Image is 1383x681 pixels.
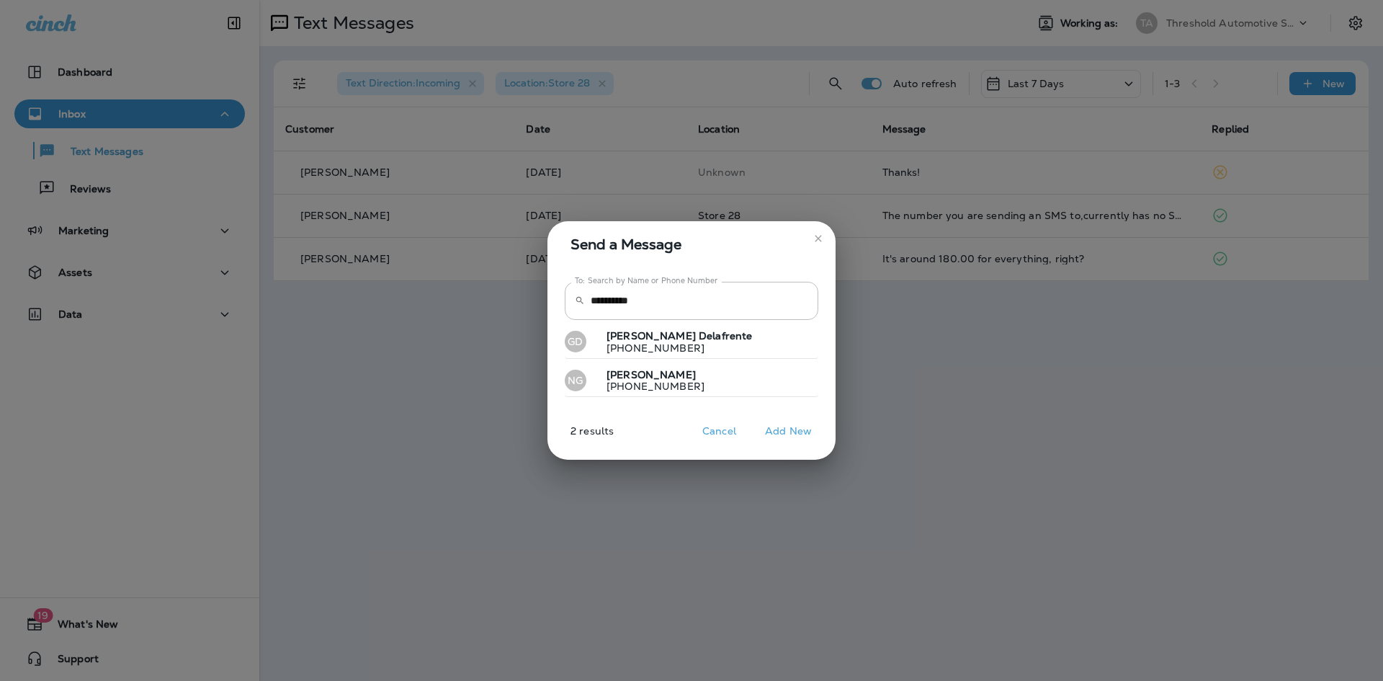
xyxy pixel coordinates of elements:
p: [PHONE_NUMBER] [595,380,704,392]
div: GD [565,331,586,352]
span: [PERSON_NAME] [607,329,696,342]
button: Add New [758,420,819,442]
span: Delafrente [699,329,752,342]
button: NG [PERSON_NAME][PHONE_NUMBER] [565,365,818,398]
div: NG [565,370,586,391]
button: close [807,227,830,250]
button: GD[PERSON_NAME] Delafrente[PHONE_NUMBER] [565,326,818,359]
p: 2 results [542,425,614,448]
span: Send a Message [570,233,818,256]
span: [PERSON_NAME] [607,368,696,381]
label: To: Search by Name or Phone Number [575,275,718,286]
button: Cancel [692,420,746,442]
p: [PHONE_NUMBER] [595,342,752,354]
